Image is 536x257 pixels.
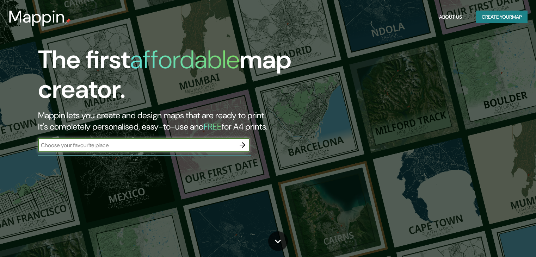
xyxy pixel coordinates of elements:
h1: The first map creator. [38,45,306,110]
h3: Mappin [8,7,65,27]
button: Create yourmap [476,11,528,24]
input: Choose your favourite place [38,141,235,149]
button: About Us [436,11,465,24]
h2: Mappin lets you create and design maps that are ready to print. It's completely personalised, eas... [38,110,306,132]
h5: FREE [204,121,222,132]
img: mappin-pin [65,18,71,24]
h1: affordable [130,43,240,76]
